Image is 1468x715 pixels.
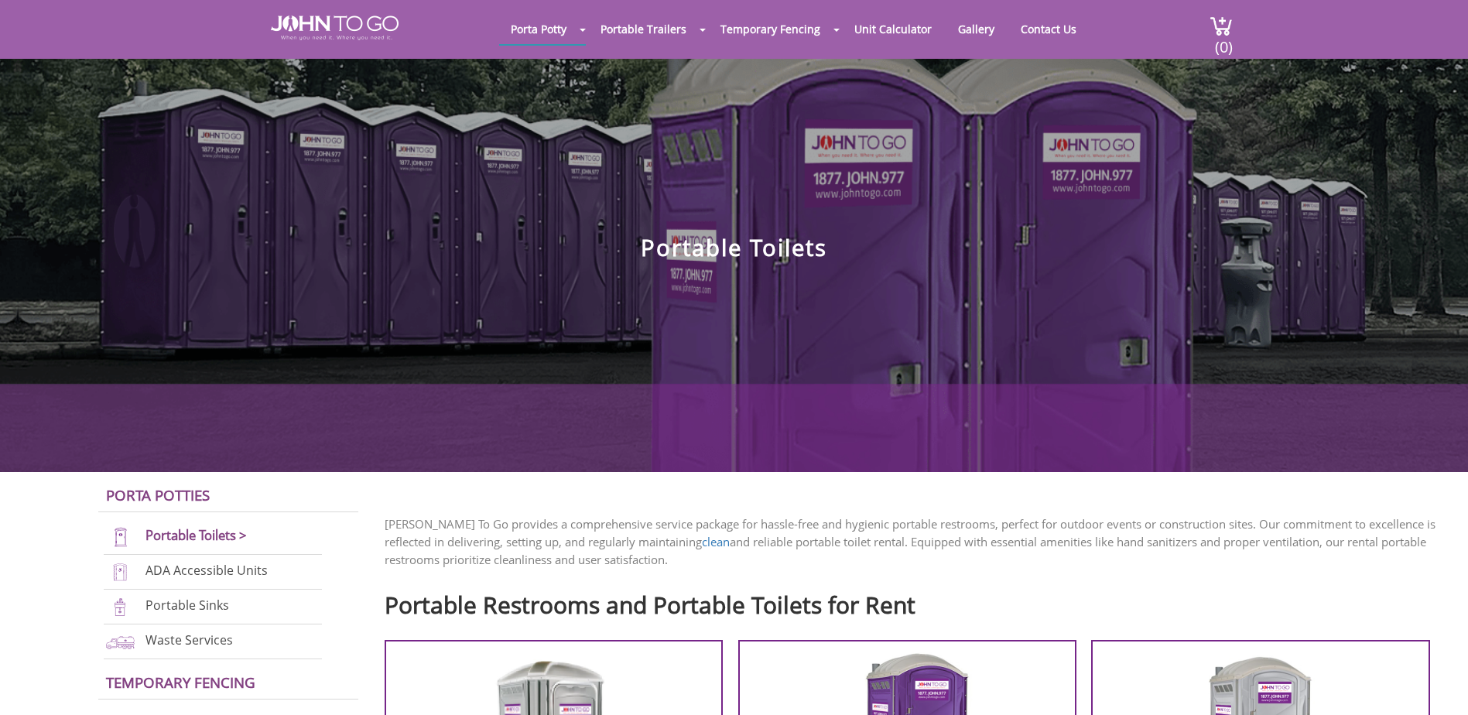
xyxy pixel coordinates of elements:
a: Contact Us [1009,14,1088,44]
a: Porta Potty [499,14,578,44]
a: ADA Accessible Units [145,562,268,579]
button: Live Chat [1406,653,1468,715]
a: Temporary Fencing [709,14,832,44]
a: Waste Services [145,631,233,648]
a: Gallery [946,14,1006,44]
span: (0) [1214,24,1233,57]
a: Portable Sinks [145,597,229,614]
a: Porta Potties [106,485,210,505]
a: Unit Calculator [843,14,943,44]
a: Portable Trailers [589,14,698,44]
img: JOHN to go [271,15,399,40]
a: Temporary Fencing [106,672,255,692]
img: ADA-units-new.png [104,562,137,583]
a: Portable Toilets > [145,526,247,544]
img: portable-toilets-new.png [104,527,137,548]
img: portable-sinks-new.png [104,597,137,617]
img: cart a [1210,15,1233,36]
p: [PERSON_NAME] To Go provides a comprehensive service package for hassle-free and hygienic portabl... [385,515,1445,569]
img: waste-services-new.png [104,631,137,652]
h2: Portable Restrooms and Portable Toilets for Rent [385,584,1445,617]
a: clean [702,534,730,549]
